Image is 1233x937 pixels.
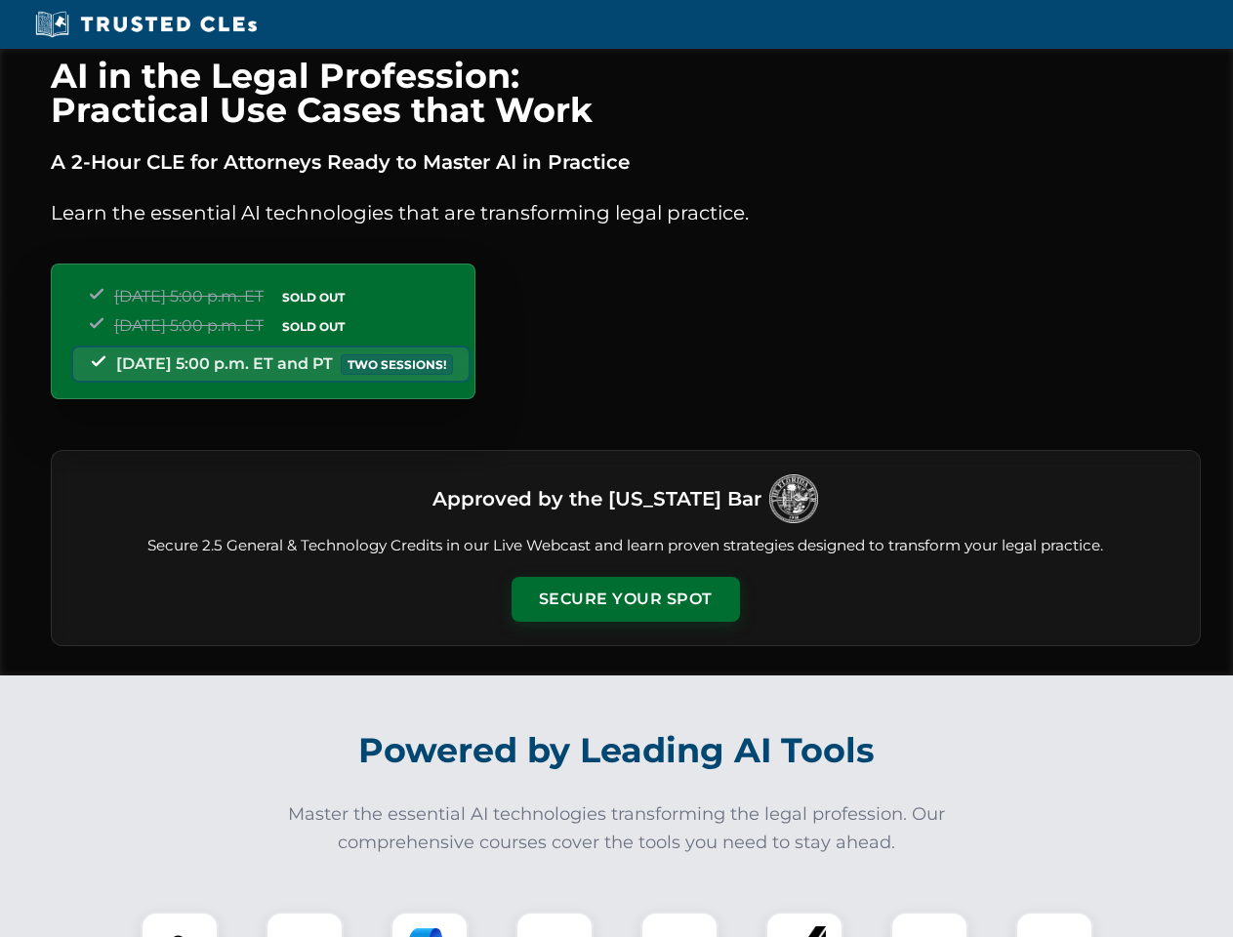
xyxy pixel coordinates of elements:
span: [DATE] 5:00 p.m. ET [114,316,264,335]
span: SOLD OUT [275,316,351,337]
p: Learn the essential AI technologies that are transforming legal practice. [51,197,1201,228]
p: Secure 2.5 General & Technology Credits in our Live Webcast and learn proven strategies designed ... [75,535,1176,557]
img: Trusted CLEs [29,10,263,39]
p: Master the essential AI technologies transforming the legal profession. Our comprehensive courses... [275,800,959,857]
span: [DATE] 5:00 p.m. ET [114,287,264,306]
span: SOLD OUT [275,287,351,307]
h1: AI in the Legal Profession: Practical Use Cases that Work [51,59,1201,127]
h2: Powered by Leading AI Tools [76,716,1158,785]
button: Secure Your Spot [512,577,740,622]
p: A 2-Hour CLE for Attorneys Ready to Master AI in Practice [51,146,1201,178]
h3: Approved by the [US_STATE] Bar [432,481,761,516]
img: Logo [769,474,818,523]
